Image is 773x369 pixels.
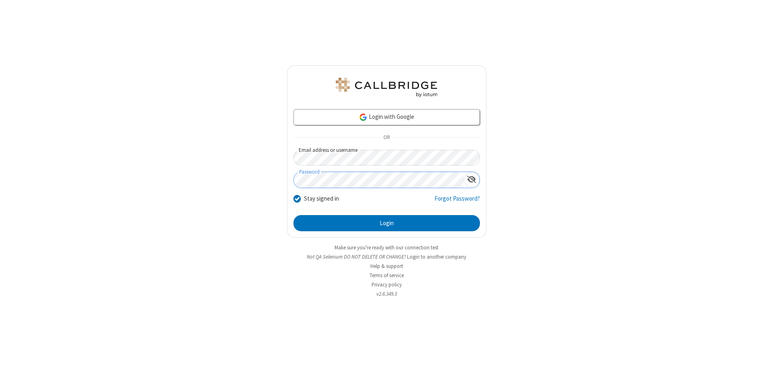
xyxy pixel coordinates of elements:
div: Show password [464,172,480,187]
iframe: Chat [753,348,767,363]
a: Forgot Password? [434,194,480,209]
a: Login with Google [293,109,480,125]
label: Stay signed in [304,194,339,203]
input: Password [294,172,464,188]
a: Terms of service [370,272,404,279]
a: Help & support [370,263,403,269]
a: Make sure you're ready with our connection test [335,244,438,251]
span: OR [380,132,393,143]
a: Privacy policy [372,281,402,288]
li: Not QA Selenium DO NOT DELETE OR CHANGE? [287,253,486,261]
input: Email address or username [293,150,480,166]
li: v2.6.349.3 [287,290,486,298]
button: Login to another company [407,253,466,261]
button: Login [293,215,480,231]
img: QA Selenium DO NOT DELETE OR CHANGE [334,78,439,97]
img: google-icon.png [359,113,368,122]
